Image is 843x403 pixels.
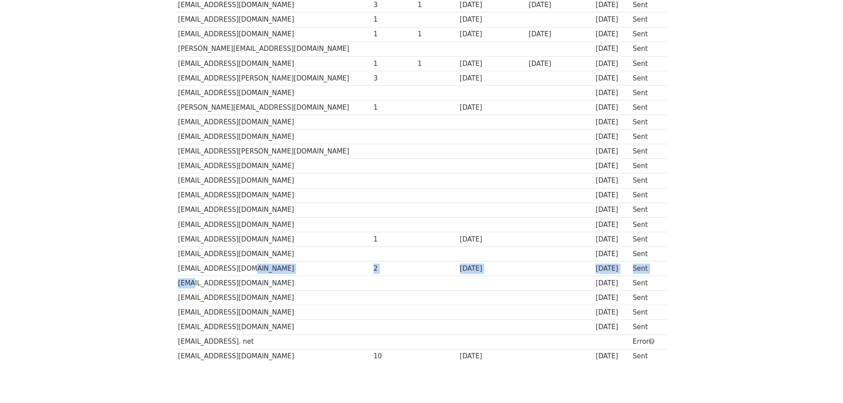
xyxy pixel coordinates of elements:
[631,27,662,42] td: Sent
[631,159,662,173] td: Sent
[596,103,628,113] div: [DATE]
[631,188,662,203] td: Sent
[176,12,372,27] td: [EMAIL_ADDRESS][DOMAIN_NAME]
[631,320,662,334] td: Sent
[631,291,662,305] td: Sent
[596,293,628,303] div: [DATE]
[596,307,628,318] div: [DATE]
[631,217,662,232] td: Sent
[176,42,372,56] td: [PERSON_NAME][EMAIL_ADDRESS][DOMAIN_NAME]
[799,361,843,403] iframe: Chat Widget
[596,351,628,361] div: [DATE]
[373,234,413,245] div: 1
[631,85,662,100] td: Sent
[176,232,372,246] td: [EMAIL_ADDRESS][DOMAIN_NAME]
[373,264,413,274] div: 2
[596,44,628,54] div: [DATE]
[596,29,628,39] div: [DATE]
[631,334,662,349] td: Error
[596,278,628,288] div: [DATE]
[631,12,662,27] td: Sent
[176,56,372,71] td: [EMAIL_ADDRESS][DOMAIN_NAME]
[529,59,592,69] div: [DATE]
[596,146,628,157] div: [DATE]
[529,29,592,39] div: [DATE]
[631,203,662,217] td: Sent
[460,103,524,113] div: [DATE]
[176,130,372,144] td: [EMAIL_ADDRESS][DOMAIN_NAME]
[631,100,662,115] td: Sent
[460,15,524,25] div: [DATE]
[631,232,662,246] td: Sent
[176,291,372,305] td: [EMAIL_ADDRESS][DOMAIN_NAME]
[631,276,662,291] td: Sent
[596,264,628,274] div: [DATE]
[596,132,628,142] div: [DATE]
[631,115,662,130] td: Sent
[631,42,662,56] td: Sent
[596,220,628,230] div: [DATE]
[631,56,662,71] td: Sent
[373,15,413,25] div: 1
[631,349,662,364] td: Sent
[460,59,524,69] div: [DATE]
[176,85,372,100] td: [EMAIL_ADDRESS][DOMAIN_NAME]
[176,320,372,334] td: [EMAIL_ADDRESS][DOMAIN_NAME]
[418,29,455,39] div: 1
[373,73,413,84] div: 3
[176,115,372,130] td: [EMAIL_ADDRESS][DOMAIN_NAME]
[596,249,628,259] div: [DATE]
[176,100,372,115] td: [PERSON_NAME][EMAIL_ADDRESS][DOMAIN_NAME]
[373,103,413,113] div: 1
[373,29,413,39] div: 1
[596,205,628,215] div: [DATE]
[460,351,524,361] div: [DATE]
[176,349,372,364] td: [EMAIL_ADDRESS][DOMAIN_NAME]
[176,188,372,203] td: [EMAIL_ADDRESS][DOMAIN_NAME]
[176,276,372,291] td: [EMAIL_ADDRESS][DOMAIN_NAME]
[596,322,628,332] div: [DATE]
[418,59,455,69] div: 1
[373,351,413,361] div: 10
[631,130,662,144] td: Sent
[460,264,524,274] div: [DATE]
[176,246,372,261] td: [EMAIL_ADDRESS][DOMAIN_NAME]
[596,190,628,200] div: [DATE]
[631,305,662,320] td: Sent
[460,73,524,84] div: [DATE]
[596,59,628,69] div: [DATE]
[176,27,372,42] td: [EMAIL_ADDRESS][DOMAIN_NAME]
[631,173,662,188] td: Sent
[631,246,662,261] td: Sent
[596,117,628,127] div: [DATE]
[176,71,372,85] td: [EMAIL_ADDRESS][PERSON_NAME][DOMAIN_NAME]
[596,73,628,84] div: [DATE]
[596,176,628,186] div: [DATE]
[596,88,628,98] div: [DATE]
[176,261,372,276] td: [EMAIL_ADDRESS][DOMAIN_NAME]
[176,173,372,188] td: [EMAIL_ADDRESS][DOMAIN_NAME]
[631,261,662,276] td: Sent
[176,144,372,159] td: [EMAIL_ADDRESS][PERSON_NAME][DOMAIN_NAME]
[596,15,628,25] div: [DATE]
[631,144,662,159] td: Sent
[176,159,372,173] td: [EMAIL_ADDRESS][DOMAIN_NAME]
[596,234,628,245] div: [DATE]
[460,29,524,39] div: [DATE]
[176,203,372,217] td: [EMAIL_ADDRESS][DOMAIN_NAME]
[596,161,628,171] div: [DATE]
[631,71,662,85] td: Sent
[176,334,372,349] td: [EMAIL_ADDRESS]. net
[373,59,413,69] div: 1
[176,217,372,232] td: [EMAIL_ADDRESS][DOMAIN_NAME]
[176,305,372,320] td: [EMAIL_ADDRESS][DOMAIN_NAME]
[460,234,524,245] div: [DATE]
